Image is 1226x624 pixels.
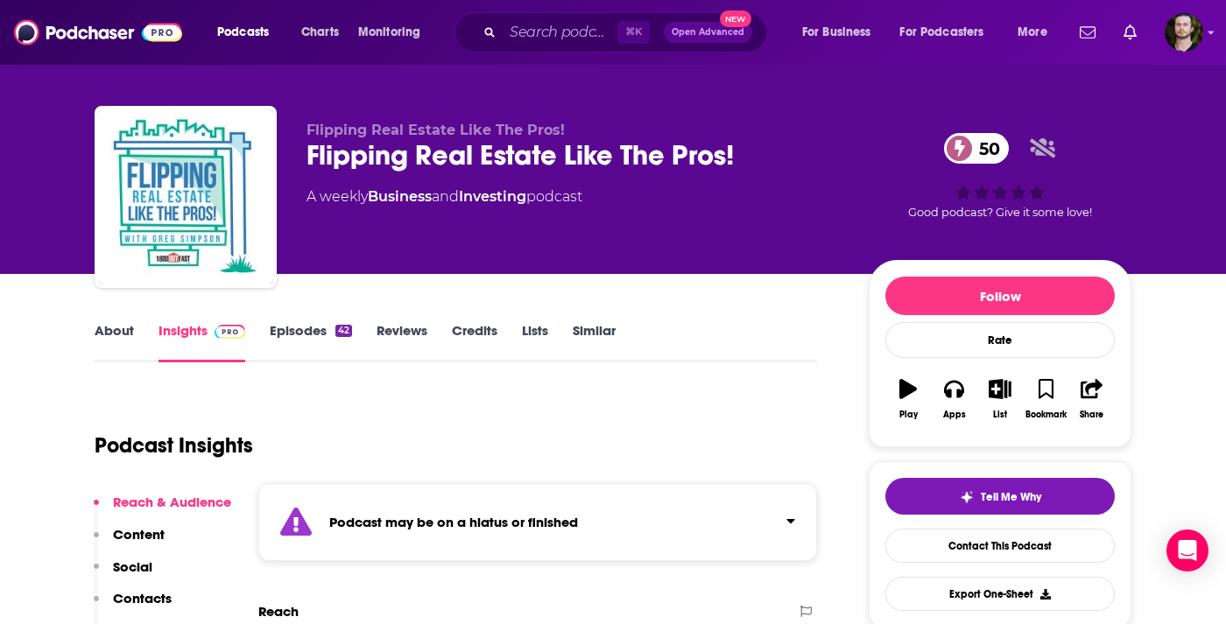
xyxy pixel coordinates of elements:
[1023,368,1068,431] button: Bookmark
[205,18,292,46] button: open menu
[899,410,918,420] div: Play
[943,410,966,420] div: Apps
[95,432,253,459] h1: Podcast Insights
[306,122,565,138] span: Flipping Real Estate Like The Pros!
[94,590,172,622] button: Contacts
[94,494,231,526] button: Reach & Audience
[1025,410,1067,420] div: Bookmark
[899,20,983,45] span: For Podcasters
[335,325,352,337] div: 42
[329,514,578,530] strong: Podcast may be on a hiatus or finished
[94,526,165,558] button: Content
[1005,18,1069,46] button: open menu
[113,558,152,575] p: Social
[301,20,339,45] span: Charts
[573,322,616,362] a: Similar
[790,18,893,46] button: open menu
[290,18,349,46] a: Charts
[432,188,459,205] span: and
[113,590,172,606] p: Contacts
[869,122,1131,230] div: 50Good podcast? Give it some love!
[672,28,744,37] span: Open Advanced
[1080,410,1103,420] div: Share
[377,322,427,362] a: Reviews
[720,11,751,27] span: New
[217,20,269,45] span: Podcasts
[368,188,432,205] a: Business
[346,18,443,46] button: open menu
[503,18,617,46] input: Search podcasts, credits, & more...
[908,206,1092,219] span: Good podcast? Give it some love!
[993,410,1007,420] div: List
[1166,529,1208,571] div: Open Intercom Messenger
[889,18,1010,46] button: open menu
[113,526,165,543] p: Content
[885,322,1115,358] div: Rate
[215,325,245,339] img: Podchaser Pro
[14,16,182,49] img: Podchaser - Follow, Share and Rate Podcasts
[1165,13,1203,52] span: Logged in as OutlierAudio
[885,529,1115,563] a: Contact This Podcast
[452,322,497,362] a: Credits
[885,277,1115,315] button: Follow
[98,109,273,284] img: Flipping Real Estate Like The Pros!
[459,188,526,205] a: Investing
[885,368,931,431] button: Play
[960,490,974,504] img: tell me why sparkle
[664,22,752,43] button: Open AdvancedNew
[981,490,1041,504] span: Tell Me Why
[1069,368,1115,431] button: Share
[617,21,650,44] span: ⌘ K
[95,322,134,362] a: About
[977,368,1023,431] button: List
[885,478,1115,515] button: tell me why sparkleTell Me Why
[306,186,582,207] div: A weekly podcast
[258,603,299,620] h2: Reach
[1073,18,1103,47] a: Show notifications dropdown
[159,322,245,362] a: InsightsPodchaser Pro
[1117,18,1144,47] a: Show notifications dropdown
[962,133,1009,164] span: 50
[94,558,152,591] button: Social
[113,494,231,510] p: Reach & Audience
[471,12,784,53] div: Search podcasts, credits, & more...
[358,20,420,45] span: Monitoring
[258,483,817,561] section: Click to expand status details
[931,368,976,431] button: Apps
[1165,13,1203,52] button: Show profile menu
[522,322,548,362] a: Lists
[885,577,1115,611] button: Export One-Sheet
[1165,13,1203,52] img: User Profile
[270,322,352,362] a: Episodes42
[1018,20,1047,45] span: More
[802,20,871,45] span: For Business
[944,133,1009,164] a: 50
